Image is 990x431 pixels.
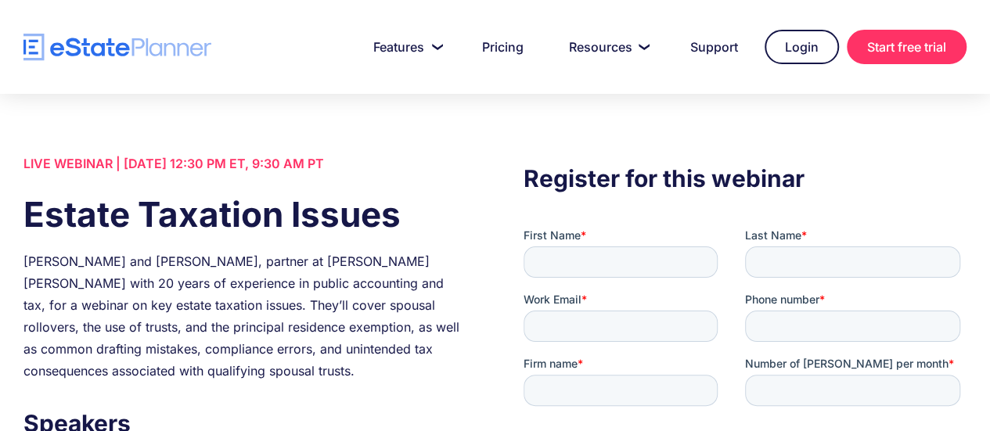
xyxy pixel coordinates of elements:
[23,153,466,174] div: LIVE WEBINAR | [DATE] 12:30 PM ET, 9:30 AM PT
[355,31,455,63] a: Features
[23,34,211,61] a: home
[550,31,664,63] a: Resources
[463,31,542,63] a: Pricing
[671,31,757,63] a: Support
[847,30,967,64] a: Start free trial
[23,250,466,382] div: [PERSON_NAME] and [PERSON_NAME], partner at [PERSON_NAME] [PERSON_NAME] with 20 years of experien...
[524,160,967,196] h3: Register for this webinar
[765,30,839,64] a: Login
[23,190,466,239] h1: Estate Taxation Issues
